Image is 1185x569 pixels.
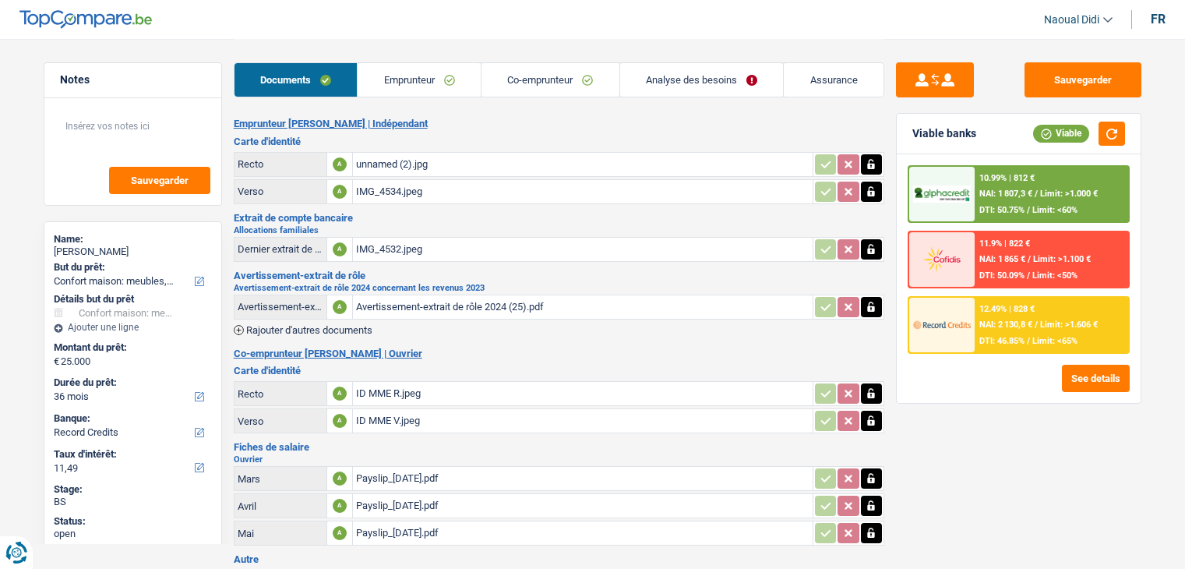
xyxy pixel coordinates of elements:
span: / [1027,205,1030,215]
button: Sauvegarder [109,167,210,194]
a: Analyse des besoins [620,63,784,97]
div: Dernier extrait de compte pour vos allocations familiales [238,243,323,255]
a: Naoual Didi [1032,7,1113,33]
span: Limit: >1.000 € [1040,189,1098,199]
img: AlphaCredit [913,186,971,203]
span: / [1035,189,1038,199]
h3: Extrait de compte bancaire [234,213,884,223]
h2: Co-emprunteur [PERSON_NAME] | Ouvrier [234,348,884,360]
div: BS [54,496,212,508]
div: 12.49% | 828 € [979,304,1035,314]
h2: Avertissement-extrait de rôle 2024 concernant les revenus 2023 [234,284,884,292]
div: A [333,414,347,428]
span: Limit: <60% [1032,205,1077,215]
div: Avertissement-extrait de rôle 2024 concernant les revenus 2023 [238,301,323,313]
div: Détails but du prêt [54,293,212,306]
div: A [333,242,347,256]
span: / [1028,254,1031,264]
span: / [1027,336,1030,346]
span: NAI: 1 807,3 € [979,189,1032,199]
div: unnamed (2).jpg [356,153,809,176]
div: Mai [238,528,323,539]
a: Emprunteur [358,63,481,97]
span: NAI: 1 865 € [979,254,1025,264]
div: open [54,528,212,540]
span: Limit: <65% [1032,336,1077,346]
h3: Autre [234,554,884,564]
div: IMG_4534.jpeg [356,180,809,203]
div: Viable banks [912,127,976,140]
div: Recto [238,158,323,170]
div: Payslip_[DATE].pdf [356,521,809,545]
h2: Allocations familiales [234,226,884,235]
span: / [1027,270,1030,281]
div: Viable [1033,125,1089,142]
div: [PERSON_NAME] [54,246,212,258]
div: Avertissement-extrait de rôle 2024 (25).pdf [356,295,809,319]
h3: Fiches de salaire [234,442,884,452]
h2: Ouvrier [234,455,884,464]
div: Status: [54,515,212,528]
div: Verso [238,186,323,197]
div: fr [1151,12,1166,27]
h5: Notes [60,73,206,87]
img: TopCompare Logo [19,10,152,29]
span: Rajouter d'autres documents [246,325,372,335]
span: / [1035,320,1038,330]
h3: Avertissement-extrait de rôle [234,270,884,281]
div: 11.9% | 822 € [979,239,1030,249]
label: Durée du prêt: [54,376,209,389]
h3: Carte d'identité [234,136,884,147]
div: Payslip_[DATE].pdf [356,494,809,518]
div: A [333,157,347,171]
div: Verso [238,415,323,427]
div: Mars [238,473,323,485]
div: Avril [238,500,323,512]
div: 10.99% | 812 € [979,173,1035,183]
span: Limit: >1.606 € [1040,320,1098,330]
label: But du prêt: [54,261,209,274]
h3: Carte d'identité [234,366,884,376]
span: DTI: 50.75% [979,205,1025,215]
a: Documents [235,63,358,97]
div: A [333,300,347,314]
span: Sauvegarder [131,175,189,186]
div: Stage: [54,483,212,496]
span: Limit: <50% [1032,270,1077,281]
a: Assurance [784,63,883,97]
label: Montant du prêt: [54,341,209,354]
h2: Emprunteur [PERSON_NAME] | Indépendant [234,118,884,130]
div: ID MME R.jpeg [356,382,809,405]
label: Taux d'intérêt: [54,448,209,461]
div: A [333,526,347,540]
span: DTI: 46.85% [979,336,1025,346]
button: See details [1062,365,1130,392]
img: Cofidis [913,245,971,274]
div: A [333,387,347,401]
img: Record Credits [913,310,971,339]
label: Banque: [54,412,209,425]
div: Ajouter une ligne [54,322,212,333]
div: Recto [238,388,323,400]
div: Payslip_[DATE].pdf [356,467,809,490]
button: Sauvegarder [1025,62,1141,97]
div: Name: [54,233,212,246]
button: Rajouter d'autres documents [234,325,372,335]
span: € [54,355,59,368]
div: ID MME V.jpeg [356,409,809,433]
div: A [333,185,347,199]
span: Limit: >1.100 € [1033,254,1091,264]
div: A [333,472,347,486]
a: Co-emprunteur [481,63,619,97]
span: DTI: 50.09% [979,270,1025,281]
div: IMG_4532.jpeg [356,238,809,261]
span: Naoual Didi [1044,13,1099,27]
span: NAI: 2 130,8 € [979,320,1032,330]
div: A [333,499,347,513]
